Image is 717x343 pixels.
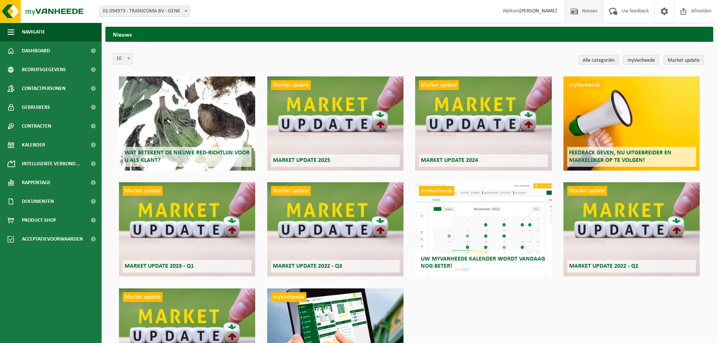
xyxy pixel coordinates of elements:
[22,117,51,136] span: Contracten
[22,192,54,211] span: Documenten
[123,186,163,196] span: Market update
[273,157,330,163] span: Market update 2025
[578,55,619,65] a: Alle categoriën
[100,6,190,17] span: 01-094973 - TRANSCOMA BV - GENK
[567,80,603,90] span: myVanheede
[267,182,403,276] a: Market update Market update 2022 - Q3
[569,263,638,269] span: Market update 2022 - Q2
[22,79,65,98] span: Contactpersonen
[22,230,83,248] span: Acceptatievoorwaarden
[22,154,80,173] span: Intelligente verbond...
[267,76,403,171] a: Market update Market update 2025
[22,23,45,41] span: Navigatie
[22,136,45,154] span: Kalender
[123,292,163,302] span: Market update
[415,182,551,276] a: myVanheede Uw myVanheede kalender wordt vandaag nog beter!
[125,150,250,163] span: Wat betekent de nieuwe RED-richtlijn voor u als klant?
[99,6,190,17] span: 01-094973 - TRANSCOMA BV - GENK
[271,80,311,90] span: Market update
[271,186,311,196] span: Market update
[419,80,459,90] span: Market update
[22,41,50,60] span: Dashboard
[563,76,700,171] a: myVanheede Feedback geven, nu uitgebreider en makkelijker op te volgen!
[119,76,255,171] a: Wat betekent de nieuwe RED-richtlijn voor u als klant?
[563,182,700,276] a: Market update Market update 2022 - Q2
[623,55,659,65] a: myVanheede
[125,263,194,269] span: Market update 2023 - Q1
[519,8,557,14] strong: [PERSON_NAME]
[22,211,56,230] span: Product Shop
[569,150,671,163] span: Feedback geven, nu uitgebreider en makkelijker op te volgen!
[105,27,713,41] h2: Nieuws
[271,292,306,302] span: myVanheede
[421,256,545,269] span: Uw myVanheede kalender wordt vandaag nog beter!
[22,60,66,79] span: Bedrijfsgegevens
[22,173,51,192] span: Rapportage
[421,157,478,163] span: Market update 2024
[113,53,132,64] span: 10
[22,98,50,117] span: Gebruikers
[119,182,255,276] a: Market update Market update 2023 - Q1
[273,263,342,269] span: Market update 2022 - Q3
[567,186,607,196] span: Market update
[419,186,454,196] span: myVanheede
[664,55,704,65] a: Market update
[415,76,551,171] a: Market update Market update 2024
